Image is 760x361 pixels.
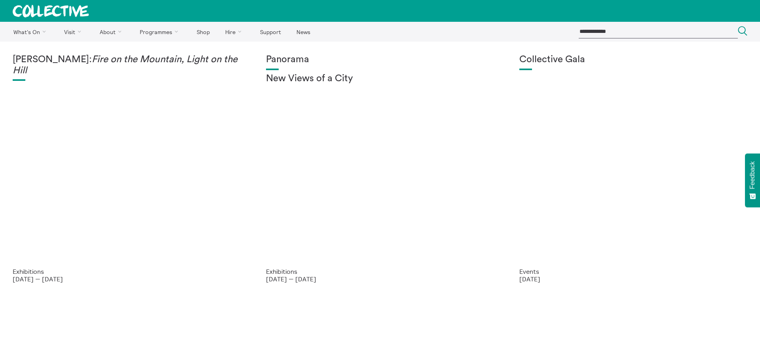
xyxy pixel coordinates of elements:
a: Hire [218,22,252,42]
a: Shop [190,22,217,42]
h2: New Views of a City [266,73,494,84]
p: [DATE] [519,275,747,283]
a: Support [253,22,288,42]
p: Exhibitions [13,268,241,275]
button: Feedback - Show survey [745,153,760,207]
h1: [PERSON_NAME]: [13,54,241,76]
a: News [289,22,317,42]
p: Exhibitions [266,268,494,275]
p: [DATE] — [DATE] [266,275,494,283]
a: About [93,22,131,42]
a: Collective Gala 2023. Image credit Sally Jubb. Collective Gala Events [DATE] [507,42,760,295]
h1: Collective Gala [519,54,747,65]
p: Events [519,268,747,275]
h1: Panorama [266,54,494,65]
a: Visit [57,22,91,42]
p: [DATE] — [DATE] [13,275,241,283]
a: Collective Panorama June 2025 small file 8 Panorama New Views of a City Exhibitions [DATE] — [DATE] [253,42,507,295]
span: Feedback [749,161,756,189]
em: Fire on the Mountain, Light on the Hill [13,55,237,75]
a: Programmes [133,22,188,42]
a: What's On [6,22,56,42]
